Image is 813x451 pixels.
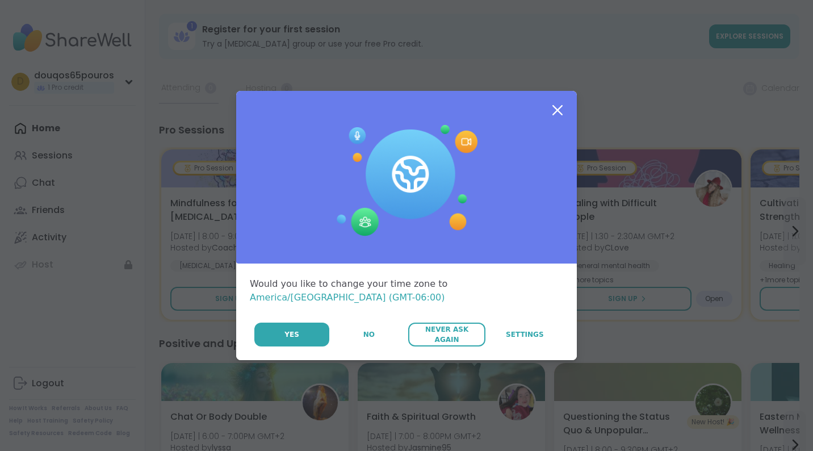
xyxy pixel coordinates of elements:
[250,292,445,303] span: America/[GEOGRAPHIC_DATA] (GMT-06:00)
[408,323,485,346] button: Never Ask Again
[506,329,544,340] span: Settings
[414,324,479,345] span: Never Ask Again
[254,323,329,346] button: Yes
[336,125,477,236] img: Session Experience
[250,277,563,304] div: Would you like to change your time zone to
[487,323,563,346] a: Settings
[363,329,375,340] span: No
[330,323,407,346] button: No
[284,329,299,340] span: Yes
